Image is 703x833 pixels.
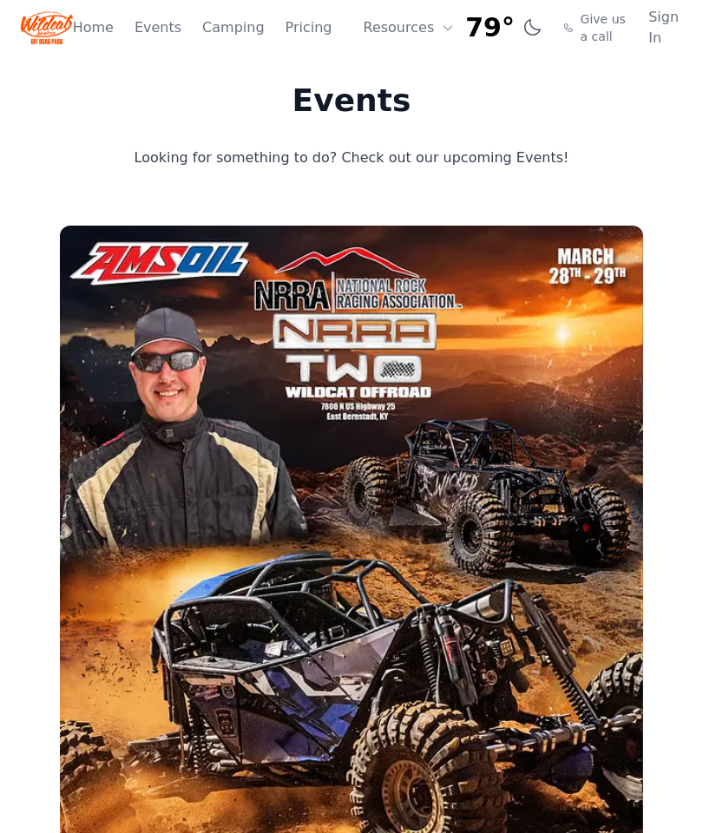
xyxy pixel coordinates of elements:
span: 79° [465,12,515,43]
a: Sign In [648,7,682,49]
a: Home [73,17,114,38]
img: Wildcat Logo [21,7,73,49]
a: Give us a call [563,10,627,45]
button: Resources [353,10,466,45]
a: Events [135,17,181,38]
a: Pricing [286,17,332,38]
a: Camping [202,17,264,38]
span: Give us a call [581,10,628,45]
h1: Events [64,83,639,118]
p: Looking for something to do? Check out our upcoming Events! [64,146,639,170]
